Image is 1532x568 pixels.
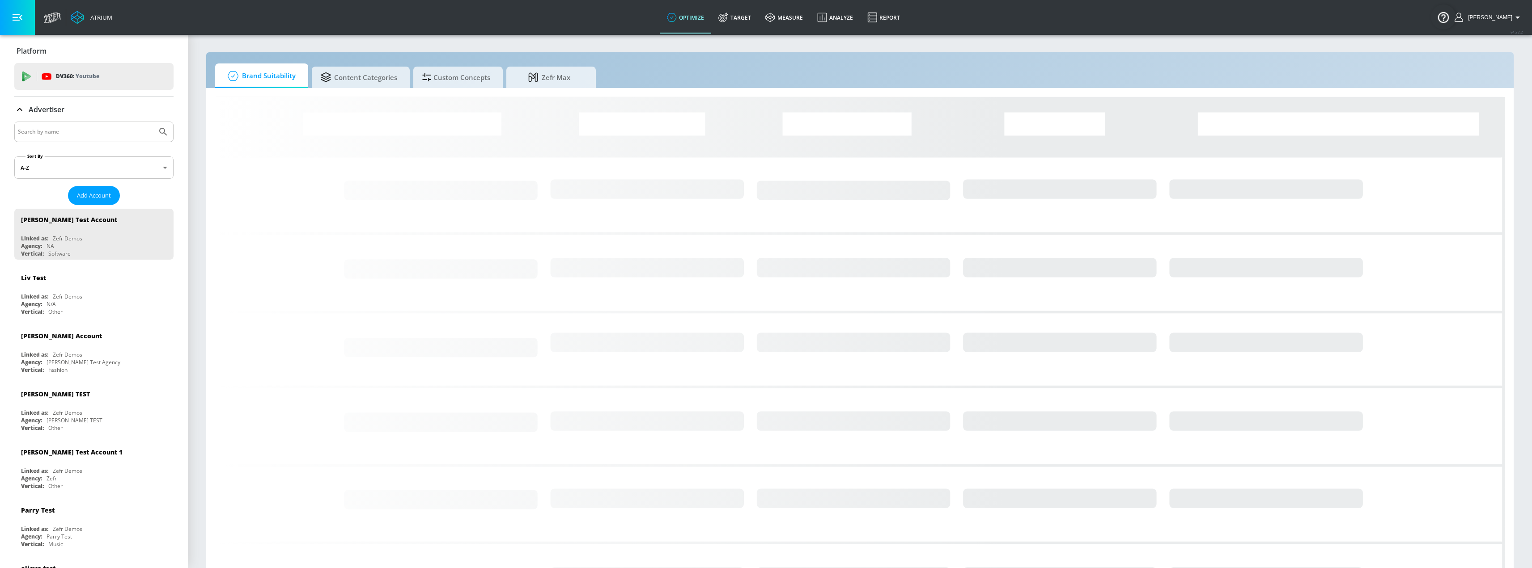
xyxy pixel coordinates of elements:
[810,1,860,34] a: Analyze
[21,300,42,308] div: Agency:
[21,506,55,514] div: Parry Test
[21,242,42,250] div: Agency:
[48,366,68,374] div: Fashion
[321,67,397,88] span: Content Categories
[87,13,112,21] div: Atrium
[21,215,117,224] div: [PERSON_NAME] Test Account
[21,424,44,432] div: Vertical:
[68,186,120,205] button: Add Account
[14,156,174,179] div: A-Z
[21,250,44,257] div: Vertical:
[17,46,47,56] p: Platform
[21,366,44,374] div: Vertical:
[53,409,82,417] div: Zefr Demos
[47,242,54,250] div: NA
[53,351,82,358] div: Zefr Demos
[14,209,174,260] div: [PERSON_NAME] Test AccountLinked as:Zefr DemosAgency:NAVertical:Software
[1464,14,1512,21] span: login as: justin.nim@zefr.com
[1431,4,1456,29] button: Open Resource Center
[14,38,174,63] div: Platform
[48,482,63,490] div: Other
[758,1,810,34] a: measure
[71,11,112,24] a: Atrium
[47,417,102,424] div: [PERSON_NAME] TEST
[422,67,490,88] span: Custom Concepts
[660,1,711,34] a: optimize
[25,153,45,159] label: Sort By
[76,72,99,81] p: Youtube
[47,358,120,366] div: [PERSON_NAME] Test Agency
[14,325,174,376] div: [PERSON_NAME] AccountLinked as:Zefr DemosAgency:[PERSON_NAME] Test AgencyVertical:Fashion
[1511,29,1523,34] span: v 4.22.2
[21,540,44,548] div: Vertical:
[14,267,174,318] div: Liv TestLinked as:Zefr DemosAgency:N/AVertical:Other
[21,417,42,424] div: Agency:
[14,97,174,122] div: Advertiser
[29,105,64,114] p: Advertiser
[47,300,56,308] div: N/A
[21,475,42,482] div: Agency:
[48,424,63,432] div: Other
[21,273,46,282] div: Liv Test
[21,525,48,533] div: Linked as:
[21,409,48,417] div: Linked as:
[77,190,111,201] span: Add Account
[47,533,72,540] div: Parry Test
[53,467,82,475] div: Zefr Demos
[53,293,82,300] div: Zefr Demos
[1455,12,1523,23] button: [PERSON_NAME]
[48,308,63,316] div: Other
[21,293,48,300] div: Linked as:
[47,475,57,482] div: Zefr
[515,67,583,88] span: Zefr Max
[21,235,48,242] div: Linked as:
[860,1,907,34] a: Report
[21,482,44,490] div: Vertical:
[14,499,174,550] div: Parry TestLinked as:Zefr DemosAgency:Parry TestVertical:Music
[48,540,63,548] div: Music
[21,533,42,540] div: Agency:
[48,250,71,257] div: Software
[21,390,90,398] div: [PERSON_NAME] TEST
[53,525,82,533] div: Zefr Demos
[21,308,44,316] div: Vertical:
[14,383,174,434] div: [PERSON_NAME] TESTLinked as:Zefr DemosAgency:[PERSON_NAME] TESTVertical:Other
[53,235,82,242] div: Zefr Demos
[56,72,99,81] p: DV360:
[224,65,296,87] span: Brand Suitability
[21,351,48,358] div: Linked as:
[21,467,48,475] div: Linked as:
[14,441,174,492] div: [PERSON_NAME] Test Account 1Linked as:Zefr DemosAgency:ZefrVertical:Other
[21,448,123,456] div: [PERSON_NAME] Test Account 1
[21,358,42,366] div: Agency:
[14,63,174,90] div: DV360: Youtube
[711,1,758,34] a: Target
[21,332,102,340] div: [PERSON_NAME] Account
[18,126,153,138] input: Search by name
